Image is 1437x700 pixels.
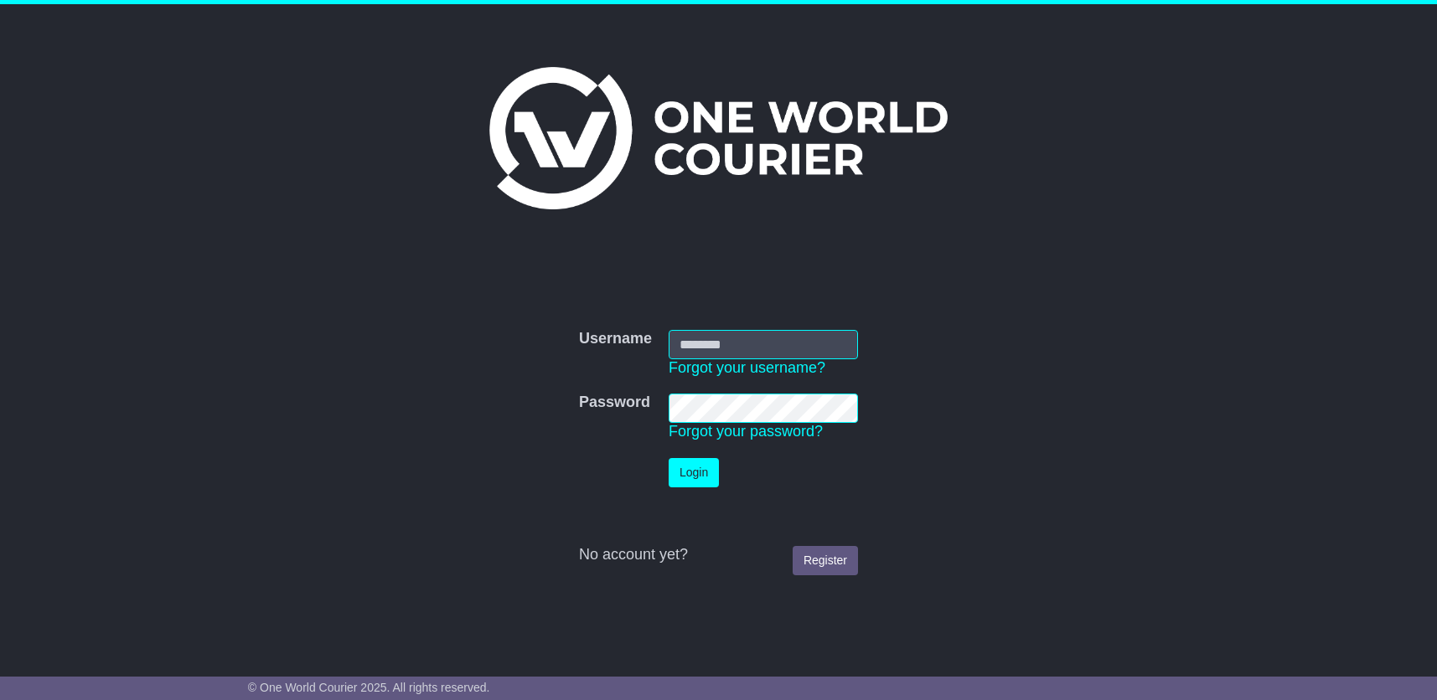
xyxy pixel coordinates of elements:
[579,546,858,564] div: No account yet?
[669,359,825,376] a: Forgot your username?
[579,330,652,348] label: Username
[669,423,823,440] a: Forgot your password?
[793,546,858,575] a: Register
[489,67,947,209] img: One World
[579,394,650,412] label: Password
[248,681,490,694] span: © One World Courier 2025. All rights reserved.
[669,458,719,487] button: Login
